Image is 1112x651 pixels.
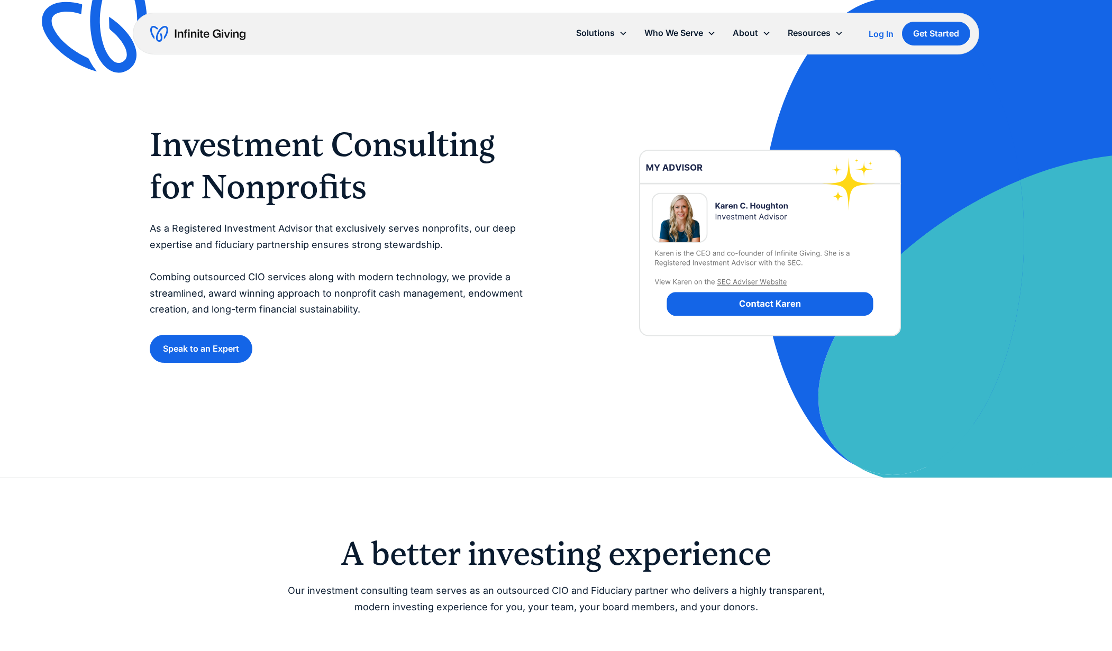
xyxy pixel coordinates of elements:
div: About [733,26,758,40]
a: Speak to an Expert [150,335,252,363]
div: Resources [779,22,852,44]
div: Who We Serve [636,22,724,44]
p: Our investment consulting team serves as an outsourced CIO and Fiduciary partner who delivers a h... [285,583,827,615]
img: investment-advisor-nonprofit-financial [628,102,912,384]
div: Solutions [568,22,636,44]
p: As a Registered Investment Advisor that exclusively serves nonprofits, our deep expertise and fid... [150,221,535,318]
a: Log In [869,27,894,40]
div: Who We Serve [644,26,703,40]
div: Solutions [576,26,615,40]
h2: A better investing experience [285,537,827,570]
div: Log In [869,30,894,38]
h1: Investment Consulting for Nonprofits [150,123,535,208]
div: About [724,22,779,44]
div: Resources [788,26,831,40]
a: home [150,25,245,42]
a: Get Started [902,22,970,45]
